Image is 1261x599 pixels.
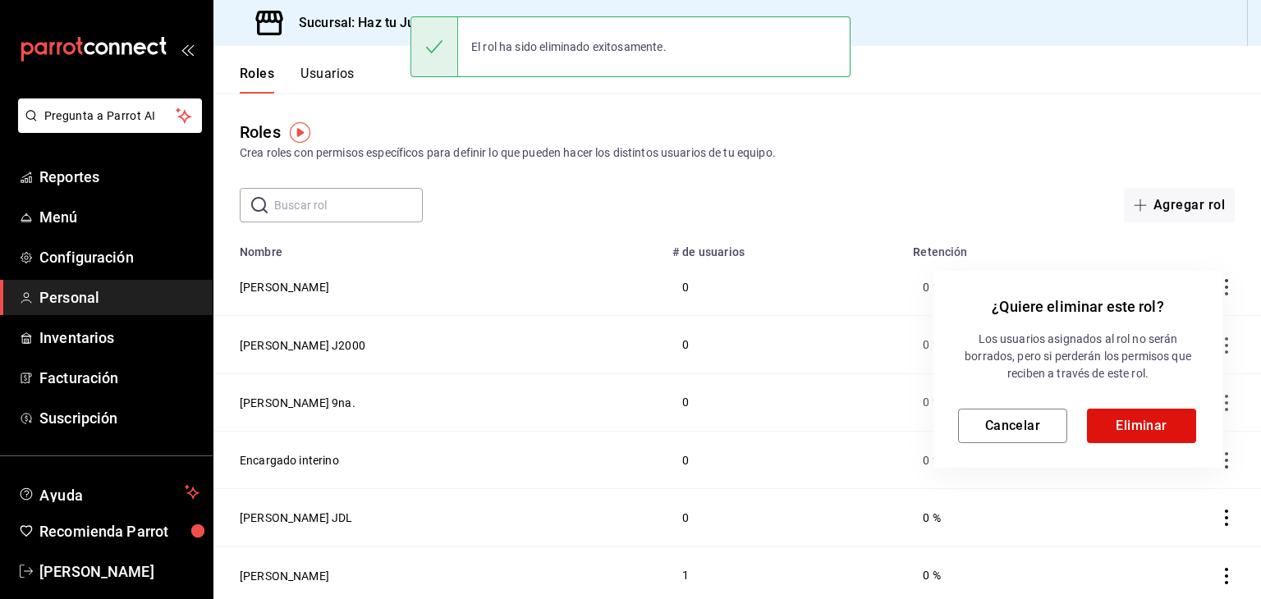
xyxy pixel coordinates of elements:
[958,331,1198,382] p: Los usuarios asignados al rol no serán borrados, pero si perderán los permisos que reciben a trav...
[290,122,310,143] img: Tooltip marker
[458,29,680,65] div: El rol ha sido eliminado exitosamente.
[958,295,1198,318] h6: ¿Quiere eliminar este rol?
[1087,409,1196,443] button: Eliminar
[958,409,1067,443] button: Cancelar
